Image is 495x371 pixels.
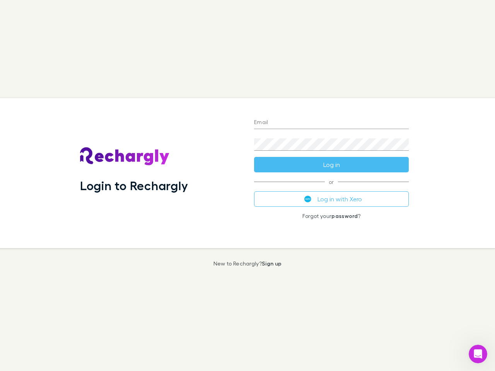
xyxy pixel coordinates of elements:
p: Forgot your ? [254,213,409,219]
a: Sign up [262,260,282,267]
a: password [331,213,358,219]
img: Rechargly's Logo [80,147,170,166]
iframe: Intercom live chat [469,345,487,363]
button: Log in [254,157,409,172]
h1: Login to Rechargly [80,178,188,193]
p: New to Rechargly? [213,260,282,267]
img: Xero's logo [304,196,311,203]
button: Log in with Xero [254,191,409,207]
